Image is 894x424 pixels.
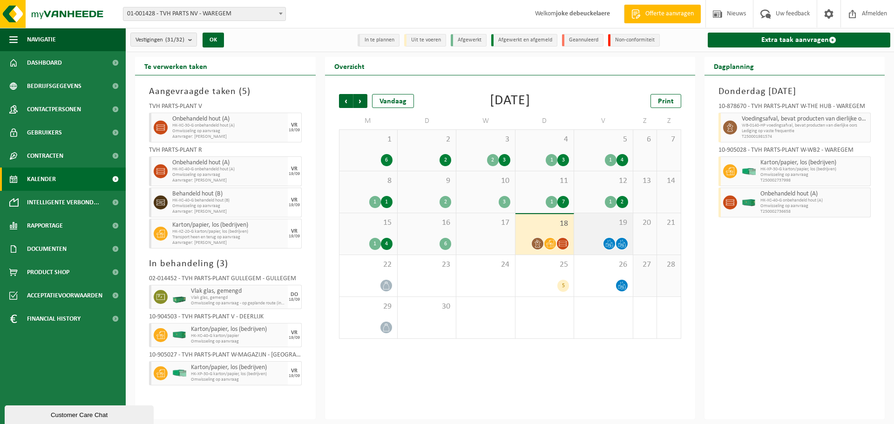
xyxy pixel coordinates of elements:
span: 11 [520,176,569,186]
span: 7 [662,135,676,145]
h2: Dagplanning [704,57,763,75]
div: VR [291,330,298,336]
div: 4 [616,154,628,166]
span: Print [658,98,674,105]
span: HK-XC-40-G karton/papier [191,333,285,339]
span: Behandeld hout (B) [172,190,285,198]
span: 29 [344,302,393,312]
span: 4 [520,135,569,145]
span: 2 [402,135,451,145]
span: Karton/papier, los (bedrijven) [172,222,285,229]
span: Karton/papier, los (bedrijven) [760,159,868,167]
div: 1 [369,238,381,250]
h2: Te verwerken taken [135,57,217,75]
div: 3 [499,154,510,166]
span: 14 [662,176,676,186]
span: Navigatie [27,28,56,51]
img: PB-MB-2000-MET-GN-01 [172,290,186,304]
div: 1 [605,154,616,166]
td: V [574,113,633,129]
span: Onbehandeld hout (A) [172,159,285,167]
span: Financial History [27,307,81,330]
td: W [456,113,515,129]
span: 3 [220,259,225,269]
span: 25 [520,260,569,270]
span: T250001981574 [742,134,868,140]
span: 5 [242,87,247,96]
div: 19/09 [289,374,300,378]
div: 2 [440,154,451,166]
h3: In behandeling ( ) [149,257,302,271]
div: 19/09 [289,234,300,239]
span: Volgende [353,94,367,108]
h3: Aangevraagde taken ( ) [149,85,302,99]
h3: Donderdag [DATE] [718,85,871,99]
span: HK-XC-40-G onbehandeld hout (A) [172,167,285,172]
td: Z [633,113,657,129]
span: 15 [344,218,393,228]
div: 2 [616,196,628,208]
span: T250002736658 [760,209,868,215]
div: 1 [546,196,557,208]
div: TVH PARTS-PLANT V [149,103,302,113]
div: 2 [440,196,451,208]
div: VR [291,166,298,172]
div: 10-905028 - TVH PARTS-PLANT W-WB2 - WAREGEM [718,147,871,156]
span: Vlak glas, gemengd [191,288,285,295]
iframe: chat widget [5,404,156,424]
span: 28 [662,260,676,270]
td: D [515,113,574,129]
span: Omwisseling op aanvraag [172,172,285,178]
span: Contracten [27,144,63,168]
button: Vestigingen(31/32) [130,33,197,47]
div: VR [291,229,298,234]
span: Dashboard [27,51,62,74]
strong: joke debeuckelaere [556,10,610,17]
span: Documenten [27,237,67,261]
span: 27 [638,260,652,270]
td: D [398,113,456,129]
span: 20 [638,218,652,228]
span: 3 [461,135,510,145]
div: 2 [487,154,499,166]
span: Aanvrager: [PERSON_NAME] [172,240,285,246]
span: Contactpersonen [27,98,81,121]
li: Afgewerkt en afgemeld [491,34,557,47]
li: Non-conformiteit [608,34,660,47]
span: 22 [344,260,393,270]
div: VR [291,368,298,374]
img: HK-XP-30-GN-00 [172,370,186,377]
div: 19/09 [289,336,300,340]
span: 18 [520,219,569,229]
img: HK-XP-30-GN-00 [742,168,756,175]
span: Omwisseling op aanvraag - op geplande route (incl. verwerking) [191,301,285,306]
span: Bedrijfsgegevens [27,74,81,98]
span: Rapportage [27,214,63,237]
li: Uit te voeren [404,34,446,47]
span: Vlak glas, gemengd [191,295,285,301]
li: In te plannen [358,34,400,47]
div: 5 [557,280,569,292]
div: 6 [381,154,393,166]
div: DO [291,292,298,297]
span: 30 [402,302,451,312]
span: 24 [461,260,510,270]
div: [DATE] [490,94,530,108]
span: HK-XC-30-G onbehandeld hout (A) [172,123,285,128]
td: Z [657,113,681,129]
span: Vorige [339,94,353,108]
span: Karton/papier, los (bedrijven) [191,326,285,333]
div: 1 [605,196,616,208]
span: T250002737998 [760,178,868,183]
span: 01-001428 - TVH PARTS NV - WAREGEM [123,7,286,21]
span: 6 [638,135,652,145]
span: Aanvrager: [PERSON_NAME] [172,178,285,183]
span: Offerte aanvragen [643,9,696,19]
a: Extra taak aanvragen [708,33,891,47]
div: VR [291,197,298,203]
span: 13 [638,176,652,186]
span: 1 [344,135,393,145]
span: 16 [402,218,451,228]
div: 1 [546,154,557,166]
